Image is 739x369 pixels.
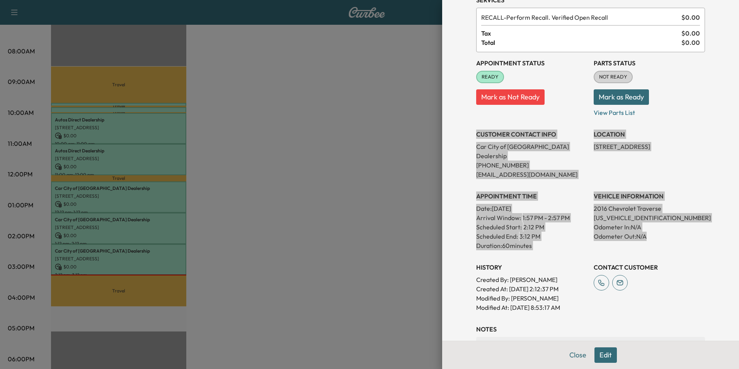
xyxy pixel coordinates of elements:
[479,340,702,346] p: [DATE] | [PERSON_NAME]
[523,222,544,232] p: 2:12 PM
[481,13,678,22] span: Perform Recall. Verified Open Recall
[594,222,705,232] p: Odometer In: N/A
[681,38,700,47] span: $ 0.00
[476,232,518,241] p: Scheduled End:
[476,213,587,222] p: Arrival Window:
[476,222,522,232] p: Scheduled Start:
[594,232,705,241] p: Odometer Out: N/A
[476,303,587,312] p: Modified At : [DATE] 8:53:17 AM
[476,275,587,284] p: Created By : [PERSON_NAME]
[476,130,587,139] h3: CUSTOMER CONTACT INFO
[476,191,587,201] h3: APPOINTMENT TIME
[477,73,503,81] span: READY
[681,29,700,38] span: $ 0.00
[594,347,617,363] button: Edit
[564,347,591,363] button: Close
[594,142,705,151] p: [STREET_ADDRESS]
[594,263,705,272] h3: CONTACT CUSTOMER
[594,58,705,68] h3: Parts Status
[594,105,705,117] p: View Parts List
[594,89,649,105] button: Mark as Ready
[476,204,587,213] p: Date: [DATE]
[594,130,705,139] h3: LOCATION
[476,58,587,68] h3: Appointment Status
[476,161,587,170] p: [PHONE_NUMBER]
[481,29,681,38] span: Tax
[476,263,587,272] h3: History
[476,142,587,161] p: Car City of [GEOGRAPHIC_DATA] Dealership
[681,13,700,22] span: $ 0.00
[476,294,587,303] p: Modified By : [PERSON_NAME]
[594,213,705,222] p: [US_VEHICLE_IDENTIFICATION_NUMBER]
[476,241,587,250] p: Duration: 60 minutes
[481,38,681,47] span: Total
[594,191,705,201] h3: VEHICLE INFORMATION
[519,232,540,241] p: 3:12 PM
[594,73,632,81] span: NOT READY
[476,325,705,334] h3: NOTES
[476,284,587,294] p: Created At : [DATE] 2:12:37 PM
[476,89,545,105] button: Mark as Not Ready
[594,204,705,213] p: 2016 Chevrolet Traverse
[523,213,570,222] span: 1:57 PM - 2:57 PM
[476,170,587,179] p: [EMAIL_ADDRESS][DOMAIN_NAME]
